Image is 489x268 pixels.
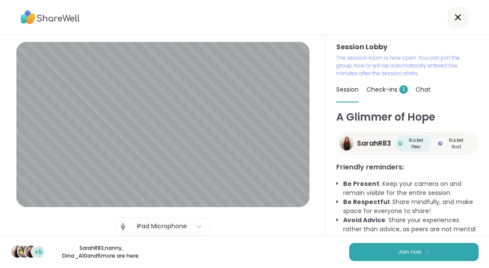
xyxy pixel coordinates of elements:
[349,243,479,261] button: Join now
[137,222,187,231] div: iPad Microphone
[366,85,408,94] span: Check-ins
[18,246,30,258] img: nanny
[25,246,37,258] img: Dina_A10
[398,141,402,146] img: Rocket Peer
[444,137,468,150] span: Rocket Host
[119,218,127,235] img: Microphone
[416,85,431,94] span: Chat
[11,246,23,258] img: SarahR83
[398,248,422,256] span: Join now
[336,109,479,125] h1: A Glimmer of Hope
[21,7,80,27] img: ShareWell Logo
[336,54,461,77] p: The session room is now open. You can join the group now or will be automatically entered five mi...
[357,138,391,149] span: SarahR83
[336,42,479,52] h3: Session Lobby
[343,198,479,216] li: : Share mindfully, and make space for everyone to share!
[336,162,479,172] h3: Friendly reminders:
[425,249,430,254] img: ShareWell Logomark
[343,216,479,243] li: : Share your experiences rather than advice, as peers are not mental health professionals.
[343,179,479,198] li: : Keep your camera on and remain visible for the entire session.
[404,137,428,150] span: Rocket Peer
[35,248,42,257] span: +5
[336,85,359,94] span: Session
[53,244,149,260] p: SarahR83 , nanny , Dina_A10 and 5 more are here.
[336,132,479,155] a: SarahR83SarahR83Rocket PeerRocket PeerRocket HostRocket Host
[438,141,442,146] img: Rocket Host
[340,137,353,150] img: SarahR83
[343,198,389,206] b: Be Respectful
[343,216,385,224] b: Avoid Advice
[130,218,133,235] span: |
[343,179,379,188] b: Be Present
[399,85,408,94] span: 1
